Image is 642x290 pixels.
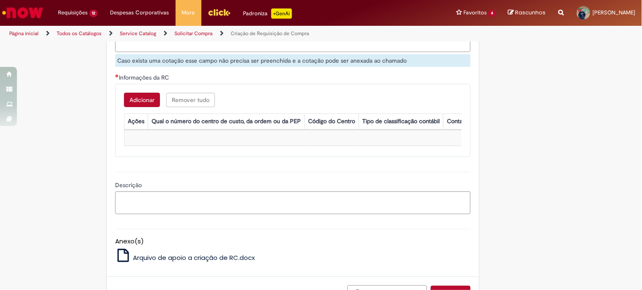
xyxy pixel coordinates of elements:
div: Caso exista uma cotação esse campo não precisa ser preenchida e a cotação pode ser anexada ao cha... [115,54,471,67]
span: Favoritos [463,8,487,17]
img: ServiceNow [1,4,44,21]
textarea: Descrição [115,191,471,214]
span: 12 [89,10,98,17]
th: Qual o número do centro de custo, da ordem ou da PEP [148,113,305,129]
a: Todos os Catálogos [57,30,102,37]
span: Arquivo de apoio a criação de RC.docx [133,253,255,262]
button: Add a row for Informações da RC [124,93,160,107]
span: Rascunhos [515,8,546,17]
th: Ações [124,113,148,129]
span: Requisições [58,8,88,17]
img: click_logo_yellow_360x200.png [208,6,231,19]
span: Descrição [115,181,143,189]
a: Rascunhos [508,9,546,17]
span: Informações da RC [119,74,171,81]
h5: Anexo(s) [115,238,471,245]
a: Criação de Requisição de Compra [231,30,309,37]
span: 4 [488,10,496,17]
th: Conta do razão [444,113,490,129]
p: +GenAi [271,8,292,19]
a: Service Catalog [120,30,156,37]
span: Despesas Corporativas [110,8,169,17]
span: [PERSON_NAME] [593,9,636,16]
a: Arquivo de apoio a criação de RC.docx [115,253,255,262]
span: Necessários [115,74,119,77]
input: Descrição detalhada do que deseja comprar [115,38,471,52]
th: Código do Centro [305,113,359,129]
span: More [182,8,195,17]
a: Página inicial [9,30,39,37]
th: Tipo de classificação contábil [359,113,444,129]
a: Solicitar Compra [174,30,212,37]
div: Padroniza [243,8,292,19]
ul: Trilhas de página [6,26,422,41]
